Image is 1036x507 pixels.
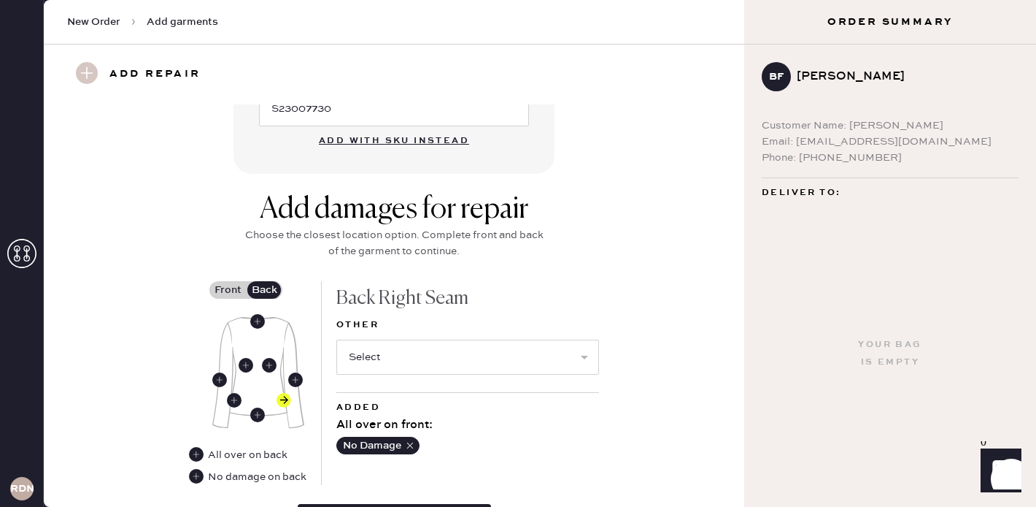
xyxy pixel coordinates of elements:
[967,441,1029,504] iframe: Front Chat
[262,358,277,373] div: Back Right Body
[762,184,840,202] span: Deliver to:
[277,393,291,408] div: Back Right Seam
[858,336,921,371] div: Your bag is empty
[246,281,282,299] label: Back
[67,15,120,29] span: New Order
[212,373,227,387] div: Back Left Sleeve
[762,118,1018,134] div: Customer Name: [PERSON_NAME]
[208,469,306,485] div: No damage on back
[762,134,1018,150] div: Email: [EMAIL_ADDRESS][DOMAIN_NAME]
[336,281,599,316] div: Back Right Seam
[208,447,287,463] div: All over on back
[227,393,241,408] div: Back Left Seam
[336,416,599,434] div: All over on front :
[288,373,303,387] div: Back Right Sleeve
[250,408,265,422] div: Back Center Hem
[147,15,218,29] span: Add garments
[189,447,289,463] div: All over on back
[336,316,599,334] label: Other
[241,227,547,259] div: Choose the closest location option. Complete front and back of the garment to continue.
[212,317,304,429] img: Garment image
[797,68,1007,85] div: [PERSON_NAME]
[239,358,253,373] div: Back Left Body
[209,281,246,299] label: Front
[336,399,599,416] div: Added
[762,150,1018,166] div: Phone: [PHONE_NUMBER]
[250,314,265,329] div: Back Center Neckline
[769,72,784,82] h3: BF
[259,91,529,126] input: e.g. 1020304
[744,15,1036,29] h3: Order Summary
[189,469,306,485] div: No damage on back
[10,484,34,494] h3: RDNA
[109,62,201,87] h3: Add repair
[310,126,478,156] button: Add with SKU instead
[241,192,547,227] div: Add damages for repair
[336,437,420,454] button: No Damage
